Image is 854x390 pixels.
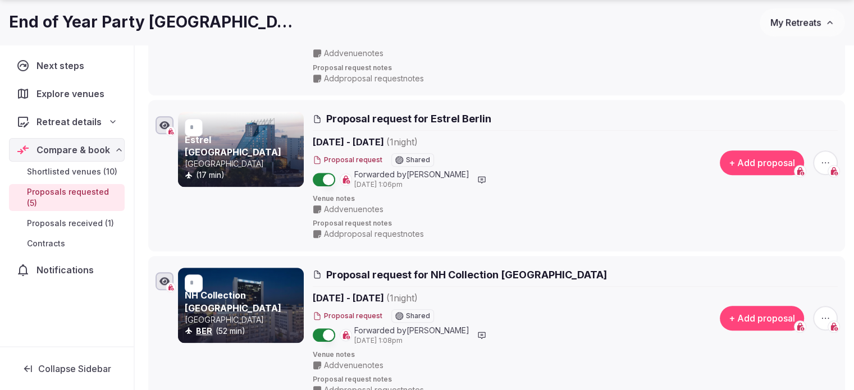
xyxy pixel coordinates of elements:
button: Proposal request [313,311,382,321]
a: BER [196,326,212,336]
a: Contracts [9,236,125,251]
span: Add proposal request notes [324,228,424,240]
div: (17 min) [185,169,302,181]
span: Proposal request notes [313,375,838,384]
p: [GEOGRAPHIC_DATA] [185,158,302,169]
span: Collapse Sidebar [38,363,111,374]
span: Add venue notes [324,204,383,215]
span: ( 1 night ) [386,292,418,304]
span: Proposal request notes [313,219,838,228]
span: Proposal request for NH Collection [GEOGRAPHIC_DATA] [326,268,607,282]
span: My Retreats [770,17,821,28]
button: + Add proposal [720,150,804,175]
span: Compare & book [36,143,110,157]
span: Retreat details [36,115,102,129]
span: Forwarded by [PERSON_NAME] [354,325,469,336]
span: Shortlisted venues (10) [27,166,117,177]
div: (52 min) [185,325,302,337]
button: Proposal request [313,155,382,165]
a: Estrel [GEOGRAPHIC_DATA] [185,134,281,158]
span: [DATE] 1:06pm [354,180,469,190]
button: Collapse Sidebar [9,356,125,381]
span: Venue notes [313,350,838,360]
p: [GEOGRAPHIC_DATA] [185,314,302,325]
button: + Add proposal [720,306,804,331]
span: Proposal request notes [313,63,838,73]
span: Add venue notes [324,360,383,371]
h1: End of Year Party [GEOGRAPHIC_DATA] [9,11,296,33]
span: Venue notes [313,194,838,204]
span: Shared [406,313,430,319]
span: Shared [406,157,430,163]
a: Next steps [9,54,125,77]
span: Add venue notes [324,48,383,59]
span: Next steps [36,59,89,72]
span: Proposals received (1) [27,218,114,229]
span: Add proposal request notes [324,73,424,84]
span: Proposal request for Estrel Berlin [326,112,491,126]
span: ( 1 night ) [386,136,418,148]
button: My Retreats [760,8,845,36]
a: NH Collection [GEOGRAPHIC_DATA] [185,290,281,313]
span: [DATE] - [DATE] [313,291,510,305]
span: [DATE] - [DATE] [313,135,510,149]
a: Proposals requested (5) [9,184,125,211]
span: Contracts [27,238,65,249]
a: Shortlisted venues (10) [9,164,125,180]
span: Forwarded by [PERSON_NAME] [354,169,469,180]
a: Explore venues [9,82,125,105]
a: Notifications [9,258,125,282]
span: Explore venues [36,87,109,100]
span: [DATE] 1:08pm [354,336,469,346]
span: Proposals requested (5) [27,186,120,209]
a: Proposals received (1) [9,215,125,231]
span: Notifications [36,263,98,277]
